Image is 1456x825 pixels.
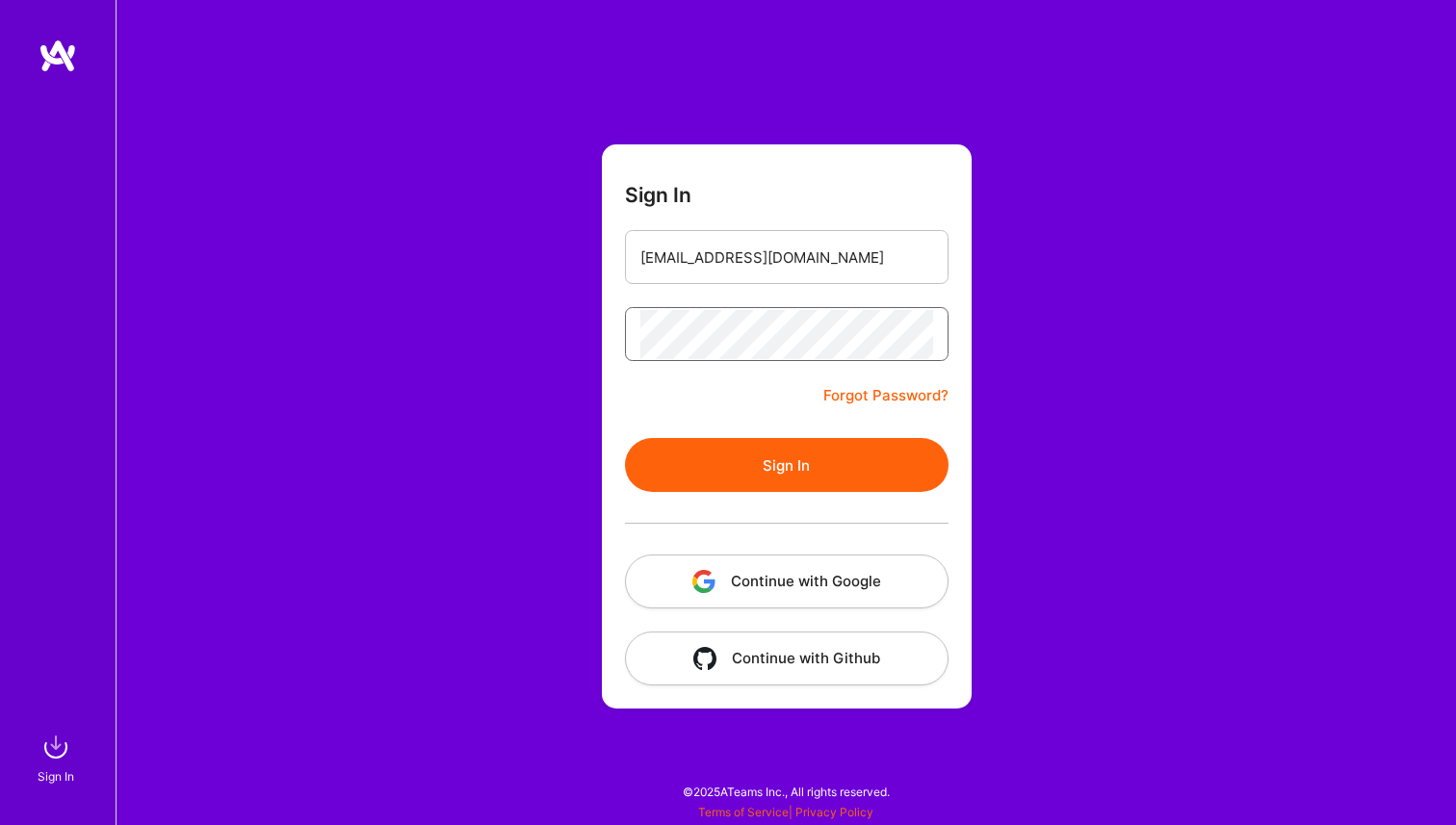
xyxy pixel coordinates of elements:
[40,728,75,786] a: sign inSign In
[38,766,74,786] div: Sign In
[625,438,949,492] button: Sign In
[698,805,873,819] span: |
[823,384,949,407] a: Forgot Password?
[116,767,1456,815] div: © 2025 ATeams Inc., All rights reserved.
[37,728,75,766] img: sign in
[698,805,789,819] a: Terms of Service
[692,570,715,593] img: icon
[640,233,933,282] input: Email...
[625,554,949,608] button: Continue with Google
[795,805,873,819] a: Privacy Policy
[39,39,77,73] img: logo
[693,647,716,670] img: icon
[625,632,949,685] button: Continue with Github
[625,183,691,207] h3: Sign In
